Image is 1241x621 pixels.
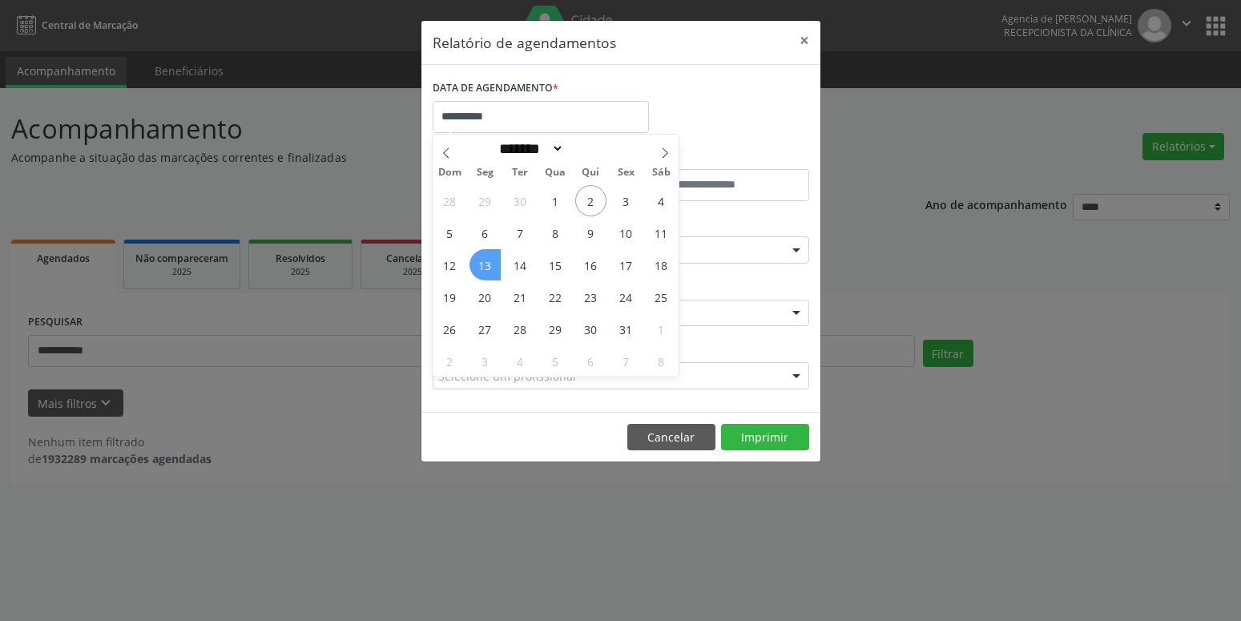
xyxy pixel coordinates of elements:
[469,345,501,377] span: Novembro 3, 2025
[433,76,558,101] label: DATA DE AGENDAMENTO
[469,281,501,313] span: Outubro 20, 2025
[646,249,677,280] span: Outubro 18, 2025
[434,185,465,216] span: Setembro 28, 2025
[540,217,571,248] span: Outubro 8, 2025
[625,144,809,169] label: ATÉ
[434,345,465,377] span: Novembro 2, 2025
[627,424,715,451] button: Cancelar
[469,217,501,248] span: Outubro 6, 2025
[540,249,571,280] span: Outubro 15, 2025
[610,185,642,216] span: Outubro 3, 2025
[433,32,616,53] h5: Relatório de agendamentos
[575,249,606,280] span: Outubro 16, 2025
[646,345,677,377] span: Novembro 8, 2025
[540,281,571,313] span: Outubro 22, 2025
[643,167,679,178] span: Sáb
[469,249,501,280] span: Outubro 13, 2025
[505,345,536,377] span: Novembro 4, 2025
[438,368,576,385] span: Selecione um profissional
[610,249,642,280] span: Outubro 17, 2025
[721,424,809,451] button: Imprimir
[434,217,465,248] span: Outubro 5, 2025
[467,167,502,178] span: Seg
[610,345,642,377] span: Novembro 7, 2025
[505,281,536,313] span: Outubro 21, 2025
[505,217,536,248] span: Outubro 7, 2025
[564,140,617,157] input: Year
[575,185,606,216] span: Outubro 2, 2025
[505,249,536,280] span: Outubro 14, 2025
[575,217,606,248] span: Outubro 9, 2025
[646,217,677,248] span: Outubro 11, 2025
[575,281,606,313] span: Outubro 23, 2025
[646,313,677,345] span: Novembro 1, 2025
[469,185,501,216] span: Setembro 29, 2025
[575,313,606,345] span: Outubro 30, 2025
[434,281,465,313] span: Outubro 19, 2025
[505,185,536,216] span: Setembro 30, 2025
[494,140,565,157] select: Month
[434,313,465,345] span: Outubro 26, 2025
[788,21,820,60] button: Close
[540,185,571,216] span: Outubro 1, 2025
[575,345,606,377] span: Novembro 6, 2025
[505,313,536,345] span: Outubro 28, 2025
[434,249,465,280] span: Outubro 12, 2025
[469,313,501,345] span: Outubro 27, 2025
[610,313,642,345] span: Outubro 31, 2025
[608,167,643,178] span: Sex
[540,313,571,345] span: Outubro 29, 2025
[646,185,677,216] span: Outubro 4, 2025
[646,281,677,313] span: Outubro 25, 2025
[433,167,468,178] span: Dom
[610,281,642,313] span: Outubro 24, 2025
[538,167,573,178] span: Qua
[610,217,642,248] span: Outubro 10, 2025
[540,345,571,377] span: Novembro 5, 2025
[502,167,538,178] span: Ter
[573,167,608,178] span: Qui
